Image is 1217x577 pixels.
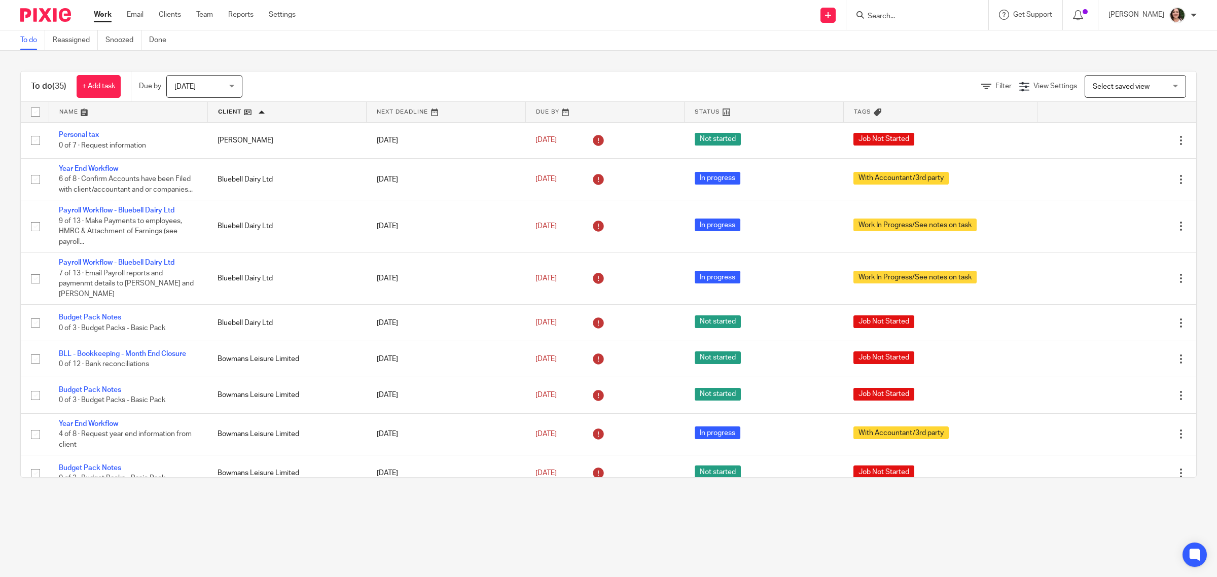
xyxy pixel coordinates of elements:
span: In progress [695,426,740,439]
a: Settings [269,10,296,20]
a: Reassigned [53,30,98,50]
a: To do [20,30,45,50]
span: [DATE] [174,83,196,90]
span: Job Not Started [853,351,914,364]
a: Snoozed [105,30,141,50]
a: BLL - Bookkeeping - Month End Closure [59,350,186,357]
span: Get Support [1013,11,1052,18]
span: In progress [695,219,740,231]
a: Team [196,10,213,20]
td: [DATE] [367,305,525,341]
a: Work [94,10,112,20]
span: Work In Progress/See notes on task [853,271,977,283]
span: 6 of 8 · Confirm Accounts have been Filed with client/accountant and or companies... [59,176,193,194]
a: + Add task [77,75,121,98]
span: [DATE] [535,355,557,363]
a: Year End Workflow [59,420,118,427]
span: [DATE] [535,430,557,438]
h1: To do [31,81,66,92]
span: Job Not Started [853,133,914,146]
span: [DATE] [535,391,557,399]
a: Done [149,30,174,50]
span: Job Not Started [853,388,914,401]
td: [DATE] [367,158,525,200]
td: [DATE] [367,455,525,491]
span: 4 of 8 · Request year end information from client [59,430,192,448]
td: [PERSON_NAME] [207,122,366,158]
td: Bluebell Dairy Ltd [207,253,366,305]
span: Not started [695,465,741,478]
span: Not started [695,351,741,364]
td: [DATE] [367,253,525,305]
a: Budget Pack Notes [59,386,121,393]
td: [DATE] [367,377,525,413]
span: [DATE] [535,319,557,327]
span: [DATE] [535,470,557,477]
span: Select saved view [1093,83,1150,90]
td: Bowmans Leisure Limited [207,413,366,455]
span: With Accountant/3rd party [853,426,949,439]
span: 7 of 13 · Email Payroll reports and paymenmt details to [PERSON_NAME] and [PERSON_NAME] [59,270,194,298]
td: Bluebell Dairy Ltd [207,158,366,200]
td: [DATE] [367,413,525,455]
p: Due by [139,81,161,91]
span: 0 of 3 · Budget Packs - Basic Pack [59,475,165,482]
span: Filter [995,83,1012,90]
span: Job Not Started [853,315,914,328]
span: View Settings [1033,83,1077,90]
input: Search [867,12,958,21]
span: 0 of 12 · Bank reconciliations [59,360,149,368]
span: Job Not Started [853,465,914,478]
span: 0 of 3 · Budget Packs - Basic Pack [59,397,165,404]
a: Budget Pack Notes [59,314,121,321]
span: 0 of 7 · Request information [59,142,146,149]
span: 9 of 13 · Make Payments to employees, HMRC & Attachment of Earnings (see payroll... [59,218,182,245]
a: Personal tax [59,131,99,138]
a: Reports [228,10,254,20]
img: me.jpg [1169,7,1186,23]
p: [PERSON_NAME] [1108,10,1164,20]
span: [DATE] [535,275,557,282]
a: Year End Workflow [59,165,118,172]
a: Email [127,10,144,20]
td: Bluebell Dairy Ltd [207,305,366,341]
td: Bowmans Leisure Limited [207,341,366,377]
td: Bowmans Leisure Limited [207,455,366,491]
td: [DATE] [367,122,525,158]
span: In progress [695,172,740,185]
td: [DATE] [367,341,525,377]
a: Budget Pack Notes [59,464,121,472]
span: 0 of 3 · Budget Packs - Basic Pack [59,324,165,332]
img: Pixie [20,8,71,22]
span: In progress [695,271,740,283]
span: Tags [854,109,871,115]
span: Work In Progress/See notes on task [853,219,977,231]
td: [DATE] [367,200,525,253]
span: Not started [695,315,741,328]
span: Not started [695,388,741,401]
a: Clients [159,10,181,20]
td: Bowmans Leisure Limited [207,377,366,413]
span: [DATE] [535,175,557,183]
span: (35) [52,82,66,90]
td: Bluebell Dairy Ltd [207,200,366,253]
a: Payroll Workflow - Bluebell Dairy Ltd [59,207,174,214]
span: [DATE] [535,223,557,230]
span: With Accountant/3rd party [853,172,949,185]
a: Payroll Workflow - Bluebell Dairy Ltd [59,259,174,266]
span: Not started [695,133,741,146]
span: [DATE] [535,137,557,144]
